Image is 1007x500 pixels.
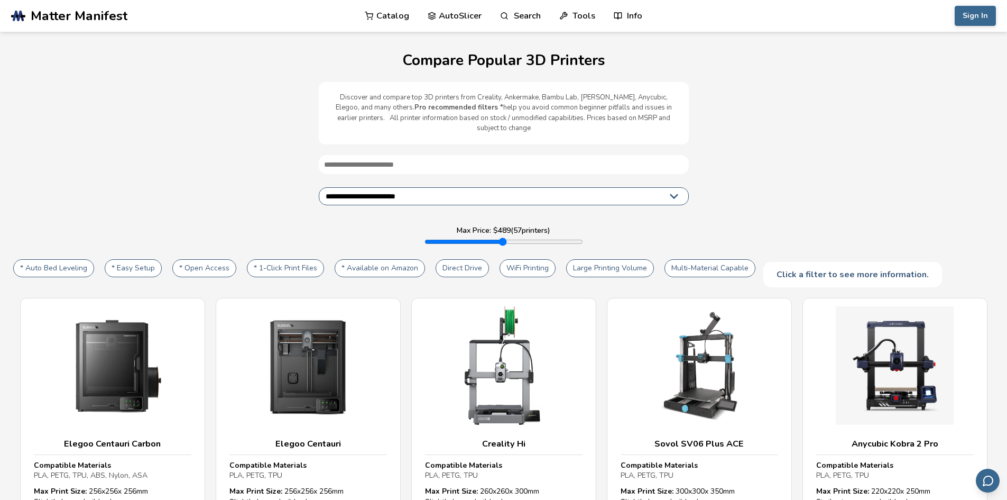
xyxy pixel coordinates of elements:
b: Pro recommended filters * [414,103,503,112]
strong: Compatible Materials [425,460,502,470]
div: Click a filter to see more information. [763,262,942,287]
span: PLA, PETG, TPU [229,470,282,480]
span: Matter Manifest [31,8,127,23]
button: * Open Access [172,259,236,277]
span: PLA, PETG, TPU, ABS, Nylon, ASA [34,470,147,480]
h3: Sovol SV06 Plus ACE [621,439,778,449]
span: PLA, PETG, TPU [621,470,673,480]
button: Large Printing Volume [566,259,654,277]
button: * 1-Click Print Files [247,259,324,277]
span: PLA, PETG, TPU [816,470,869,480]
button: * Auto Bed Leveling [13,259,94,277]
h3: Anycubic Kobra 2 Pro [816,439,974,449]
button: Sign In [955,6,996,26]
button: * Available on Amazon [335,259,425,277]
button: Send feedback via email [976,469,1000,493]
button: Multi-Material Capable [664,259,755,277]
button: * Easy Setup [105,259,162,277]
strong: Compatible Materials [816,460,893,470]
strong: Compatible Materials [621,460,698,470]
strong: Max Print Size: [816,486,869,496]
h3: Elegoo Centauri Carbon [34,439,191,449]
h3: Elegoo Centauri [229,439,387,449]
span: PLA, PETG, TPU [425,470,478,480]
h3: Creality Hi [425,439,583,449]
button: WiFi Printing [500,259,556,277]
button: Direct Drive [436,259,489,277]
strong: Compatible Materials [34,460,111,470]
strong: Max Print Size: [425,486,478,496]
h1: Compare Popular 3D Printers [11,52,996,69]
p: Discover and compare top 3D printers from Creality, Ankermake, Bambu Lab, [PERSON_NAME], Anycubic... [329,93,678,134]
strong: Max Print Size: [34,486,87,496]
strong: Max Print Size: [621,486,673,496]
strong: Compatible Materials [229,460,307,470]
label: Max Price: $ 489 ( 57 printers) [457,226,550,235]
strong: Max Print Size: [229,486,282,496]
